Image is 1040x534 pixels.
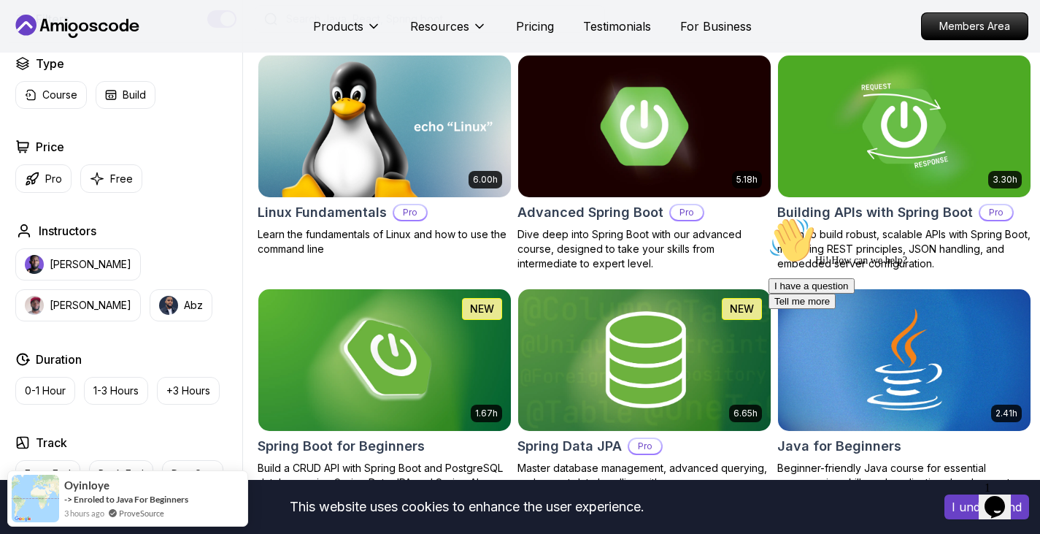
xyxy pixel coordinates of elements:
button: Resources [410,18,487,47]
span: Oyinloye [64,479,109,492]
a: Members Area [921,12,1028,40]
img: instructor img [25,255,44,274]
span: 3 hours ago [64,507,104,519]
h2: Track [36,434,67,451]
a: Testimonials [583,18,651,35]
a: Enroled to Java For Beginners [74,494,188,505]
button: instructor img[PERSON_NAME] [15,248,141,281]
a: Advanced Spring Boot card5.18hAdvanced Spring BootProDive deep into Spring Boot with our advanced... [517,55,771,271]
h2: Duration [36,351,82,368]
img: Building APIs with Spring Boot card [778,56,1031,197]
p: Front End [25,467,71,481]
p: Abz [184,298,203,313]
p: Products [313,18,363,35]
p: Back End [99,467,144,481]
p: 3.30h [993,174,1017,186]
img: instructor img [25,296,44,315]
p: Pro [629,439,661,454]
button: instructor imgAbz [150,289,212,321]
p: Learn the fundamentals of Linux and how to use the command line [258,227,512,256]
button: Products [313,18,381,47]
button: Dev Ops [162,460,223,488]
button: +3 Hours [157,377,220,405]
p: [PERSON_NAME] [50,298,131,313]
p: Pro [980,205,1012,220]
p: Pro [45,172,62,186]
p: NEW [470,302,494,316]
img: provesource social proof notification image [12,475,59,522]
p: 0-1 Hour [25,384,66,398]
p: Master database management, advanced querying, and expert data handling with ease [517,461,771,490]
button: instructor img[PERSON_NAME] [15,289,141,321]
a: Linux Fundamentals card6.00hLinux FundamentalsProLearn the fundamentals of Linux and how to use t... [258,55,512,256]
p: 6.00h [473,174,498,186]
button: 0-1 Hour [15,377,75,405]
div: 👋Hi! How can we help?I have a questionTell me more [6,6,269,98]
p: Resources [410,18,469,35]
img: Spring Data JPA card [518,289,771,431]
p: Pro [394,205,426,220]
p: Free [110,172,133,186]
p: Pro [671,205,703,220]
a: Building APIs with Spring Boot card3.30hBuilding APIs with Spring BootProLearn to build robust, s... [777,55,1031,271]
h2: Spring Data JPA [517,436,622,457]
p: +3 Hours [166,384,210,398]
p: 1-3 Hours [93,384,139,398]
p: 5.18h [736,174,758,186]
div: This website uses cookies to enhance the user experience. [11,491,922,523]
button: Tell me more [6,83,73,98]
img: Linux Fundamentals card [258,56,511,197]
button: Course [15,81,87,109]
p: [PERSON_NAME] [50,257,131,272]
img: Spring Boot for Beginners card [258,289,511,431]
iframe: chat widget [763,211,1025,468]
p: 1.67h [475,408,498,419]
h2: Building APIs with Spring Boot [777,202,973,223]
p: NEW [730,302,754,316]
a: Pricing [516,18,554,35]
button: Back End [89,460,153,488]
p: Build [123,88,146,102]
button: 1-3 Hours [84,377,148,405]
button: Front End [15,460,80,488]
h2: Type [36,55,64,72]
p: Dev Ops [172,467,214,481]
img: Advanced Spring Boot card [512,52,777,200]
button: Build [96,81,155,109]
a: ProveSource [119,507,164,519]
iframe: chat widget [979,476,1025,519]
button: Pro [15,164,72,193]
a: For Business [680,18,752,35]
h2: Linux Fundamentals [258,202,387,223]
button: Free [80,164,142,193]
p: Members Area [922,13,1028,39]
img: instructor img [159,296,178,315]
a: Spring Boot for Beginners card1.67hNEWSpring Boot for BeginnersBuild a CRUD API with Spring Boot ... [258,289,512,490]
p: Build a CRUD API with Spring Boot and PostgreSQL database using Spring Data JPA and Spring AI [258,461,512,490]
h2: Instructors [39,222,96,240]
p: 6.65h [733,408,758,419]
button: I have a question [6,67,92,83]
p: Course [42,88,77,102]
p: Beginner-friendly Java course for essential programming skills and application development [777,461,1031,490]
h2: Price [36,138,64,156]
span: Hi! How can we help? [6,44,145,55]
span: -> [64,494,72,505]
img: :wave: [6,6,53,53]
a: Spring Data JPA card6.65hNEWSpring Data JPAProMaster database management, advanced querying, and ... [517,289,771,490]
p: Dive deep into Spring Boot with our advanced course, designed to take your skills from intermedia... [517,227,771,271]
h2: Advanced Spring Boot [517,202,663,223]
button: Accept cookies [944,495,1029,519]
h2: Spring Boot for Beginners [258,436,425,457]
